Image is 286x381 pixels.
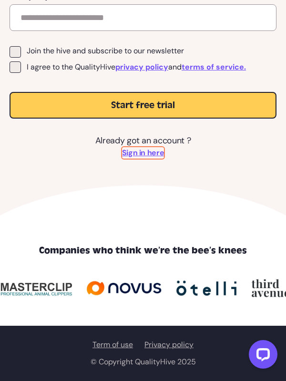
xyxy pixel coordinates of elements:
[122,147,164,159] a: Sign in here
[10,92,276,119] button: Start free trial
[168,62,182,72] span: and
[27,62,115,72] span: I agree to the QualityHive
[241,336,281,376] iframe: LiveChat chat widget
[115,61,168,73] a: privacy policy
[91,357,196,367] span: © Copyright QualityHive 2025
[87,279,161,297] img: logo-novus.jpg
[27,46,184,56] span: Join the hive and subscribe to our newsletter
[92,340,133,350] a: Term of use
[95,135,191,146] span: Already got an account ?
[175,279,237,297] img: logo-otelli.jpg
[10,243,276,258] h6: Companies who think we’re the bee’s knees
[111,99,175,112] span: Start free trial
[182,61,246,73] a: terms of service.
[144,340,194,350] a: Privacy policy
